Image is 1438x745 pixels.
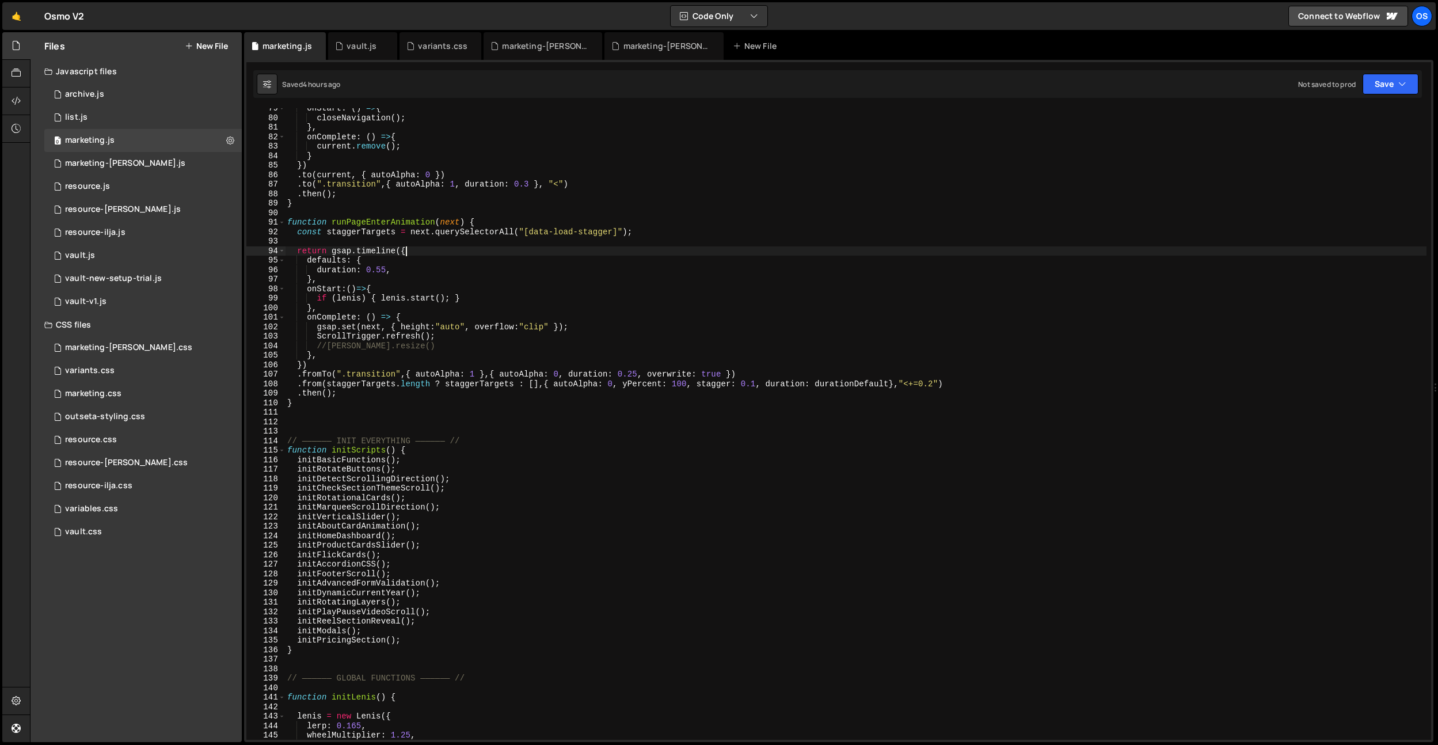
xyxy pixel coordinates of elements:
[246,256,286,265] div: 95
[282,79,341,89] div: Saved
[44,129,242,152] div: 16596/45422.js
[246,379,286,389] div: 108
[246,132,286,142] div: 82
[623,40,710,52] div: marketing-[PERSON_NAME].js
[44,497,242,520] div: 16596/45154.css
[44,152,242,175] div: 16596/45424.js
[65,89,104,100] div: archive.js
[246,645,286,655] div: 136
[44,336,242,359] div: 16596/46284.css
[671,6,767,26] button: Code Only
[246,636,286,645] div: 135
[246,170,286,180] div: 86
[44,221,242,244] div: 16596/46195.js
[246,522,286,531] div: 123
[65,389,121,399] div: marketing.css
[246,180,286,189] div: 87
[44,405,242,428] div: 16596/45156.css
[65,204,181,215] div: resource-[PERSON_NAME].js
[246,560,286,569] div: 127
[44,474,242,497] div: 16596/46198.css
[246,341,286,351] div: 104
[246,446,286,455] div: 115
[65,435,117,445] div: resource.css
[65,343,192,353] div: marketing-[PERSON_NAME].css
[733,40,781,52] div: New File
[54,137,61,146] span: 0
[2,2,31,30] a: 🤙
[246,303,286,313] div: 100
[246,598,286,607] div: 131
[246,199,286,208] div: 89
[246,142,286,151] div: 83
[31,313,242,336] div: CSS files
[246,731,286,740] div: 145
[246,674,286,683] div: 139
[1363,74,1418,94] button: Save
[44,359,242,382] div: 16596/45511.css
[246,427,286,436] div: 113
[44,198,242,221] div: 16596/46194.js
[246,569,286,579] div: 128
[246,655,286,664] div: 137
[246,693,286,702] div: 141
[246,531,286,541] div: 124
[246,417,286,427] div: 112
[263,40,312,52] div: marketing.js
[246,465,286,474] div: 117
[246,389,286,398] div: 109
[246,284,286,294] div: 98
[65,458,188,468] div: resource-[PERSON_NAME].css
[246,503,286,512] div: 121
[246,484,286,493] div: 119
[246,579,286,588] div: 129
[502,40,588,52] div: marketing-[PERSON_NAME].css
[185,41,228,51] button: New File
[246,151,286,161] div: 84
[65,158,185,169] div: marketing-[PERSON_NAME].js
[303,79,341,89] div: 4 hours ago
[65,297,106,307] div: vault-v1.js
[246,322,286,332] div: 102
[246,265,286,275] div: 96
[246,370,286,379] div: 107
[44,290,242,313] div: 16596/45132.js
[246,398,286,408] div: 110
[65,181,110,192] div: resource.js
[246,626,286,636] div: 134
[1298,79,1356,89] div: Not saved to prod
[246,294,286,303] div: 99
[44,451,242,474] div: 16596/46196.css
[246,360,286,370] div: 106
[246,607,286,617] div: 132
[44,175,242,198] div: 16596/46183.js
[246,541,286,550] div: 125
[246,313,286,322] div: 101
[65,135,115,146] div: marketing.js
[44,83,242,106] div: 16596/46210.js
[246,702,286,712] div: 142
[44,267,242,290] div: 16596/45152.js
[246,275,286,284] div: 97
[44,382,242,405] div: 16596/45446.css
[246,455,286,465] div: 116
[1412,6,1432,26] a: Os
[44,520,242,543] div: 16596/45153.css
[65,527,102,537] div: vault.css
[65,481,132,491] div: resource-ilja.css
[44,9,84,23] div: Osmo V2
[246,161,286,170] div: 85
[246,104,286,113] div: 79
[246,436,286,446] div: 114
[246,588,286,598] div: 130
[44,244,242,267] div: 16596/45133.js
[65,273,162,284] div: vault-new-setup-trial.js
[246,408,286,417] div: 111
[246,113,286,123] div: 80
[65,412,145,422] div: outseta-styling.css
[246,493,286,503] div: 120
[246,246,286,256] div: 94
[246,208,286,218] div: 90
[246,332,286,341] div: 103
